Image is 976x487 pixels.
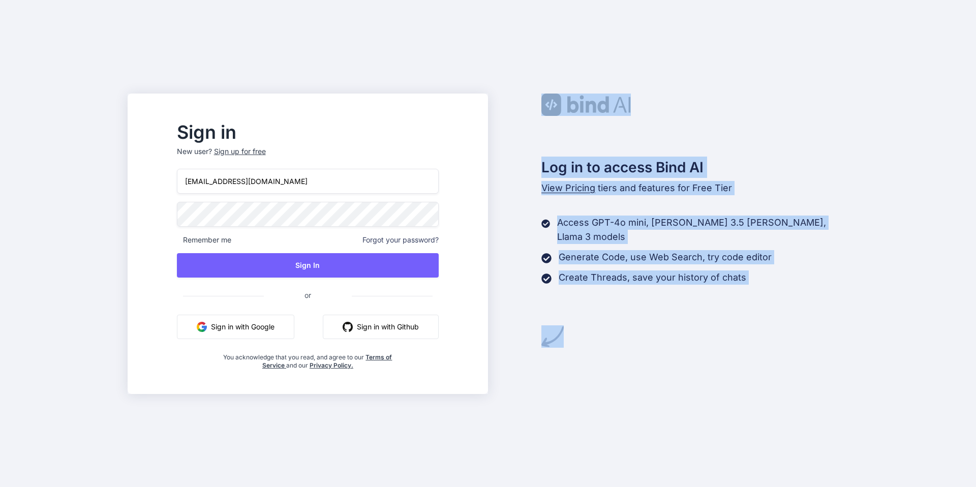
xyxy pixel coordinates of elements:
[177,146,439,169] p: New user?
[541,182,595,193] span: View Pricing
[177,169,439,194] input: Login or Email
[177,315,294,339] button: Sign in with Google
[343,322,353,332] img: github
[541,325,564,348] img: arrow
[221,347,395,370] div: You acknowledge that you read, and agree to our and our
[214,146,266,157] div: Sign up for free
[541,181,848,195] p: tiers and features for Free Tier
[177,235,231,245] span: Remember me
[559,270,746,285] p: Create Threads, save your history of chats
[262,353,392,369] a: Terms of Service
[362,235,439,245] span: Forgot your password?
[559,250,772,264] p: Generate Code, use Web Search, try code editor
[177,253,439,278] button: Sign In
[323,315,439,339] button: Sign in with Github
[541,157,848,178] h2: Log in to access Bind AI
[310,361,353,369] a: Privacy Policy.
[557,216,848,244] p: Access GPT-4o mini, [PERSON_NAME] 3.5 [PERSON_NAME], Llama 3 models
[177,124,439,140] h2: Sign in
[541,94,631,116] img: Bind AI logo
[197,322,207,332] img: google
[264,283,352,308] span: or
